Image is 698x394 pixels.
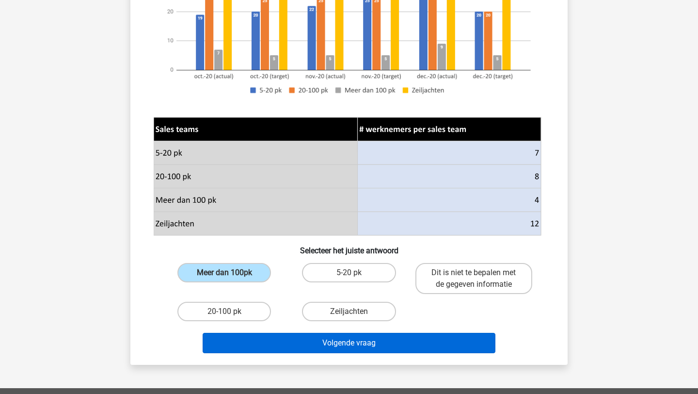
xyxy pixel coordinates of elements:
label: Zeiljachten [302,302,396,321]
button: Volgende vraag [203,333,496,353]
label: Meer dan 100pk [177,263,271,282]
h6: Selecteer het juiste antwoord [146,238,552,255]
label: 20-100 pk [177,302,271,321]
label: Dit is niet te bepalen met de gegeven informatie [415,263,532,294]
label: 5-20 pk [302,263,396,282]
